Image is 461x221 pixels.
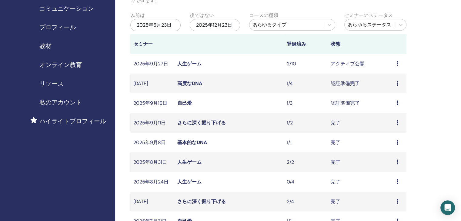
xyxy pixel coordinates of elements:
font: オンライン教育 [39,61,82,69]
font: セミナーのステータス [344,12,393,18]
font: コースの種類 [249,12,278,18]
font: 認証準備完了 [331,80,360,87]
font: 私のアカウント [39,98,82,106]
font: コミュニケーション [39,5,94,12]
font: 2/4 [287,198,294,205]
font: 2/2 [287,159,294,165]
a: 人生ゲーム [177,159,202,165]
font: セミナー [133,41,153,47]
font: 完了 [331,159,340,165]
font: 2025年9月11日 [133,120,166,126]
font: 完了 [331,198,340,205]
font: [DATE] [133,80,148,87]
a: 人生ゲーム [177,61,202,67]
font: 2025年8月24日 [133,179,169,185]
font: アクティブ公開 [331,61,365,67]
a: さらに深く掘り下げる [177,120,226,126]
font: プロフィール [39,23,76,31]
font: 2025年9月27日 [133,61,168,67]
font: 2025年12月23日 [196,22,232,28]
font: 2025年9月8日 [133,139,166,146]
font: 0/4 [287,179,294,185]
a: 人生ゲーム [177,179,202,185]
font: ハイライトプロフィール [39,117,106,125]
font: [DATE] [133,198,148,205]
div: インターコムメッセンジャーを開く [440,200,455,215]
font: 1/1 [287,139,292,146]
font: 完了 [331,179,340,185]
font: 後ではない [190,12,214,18]
font: 完了 [331,139,340,146]
font: 1/2 [287,120,293,126]
font: 1/4 [287,80,293,87]
font: 教材 [39,42,52,50]
font: あらゆるステータス [348,21,391,28]
a: さらに深く掘り下げる [177,198,226,205]
a: 自己愛 [177,100,192,106]
font: 認証準備完了 [331,100,360,106]
font: リソース [39,80,64,87]
a: 高度なDNA [177,80,202,87]
font: 完了 [331,120,340,126]
font: 登録済み [287,41,306,47]
font: 2025年6月23日 [137,22,172,28]
font: 2025年9月16日 [133,100,167,106]
font: 以前は [130,12,145,18]
font: 状態 [331,41,340,47]
font: 2/10 [287,61,296,67]
a: 基本的なDNA [177,139,207,146]
font: 1/3 [287,100,292,106]
font: あらゆるタイプ [252,21,286,28]
font: 2025年8月31日 [133,159,167,165]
